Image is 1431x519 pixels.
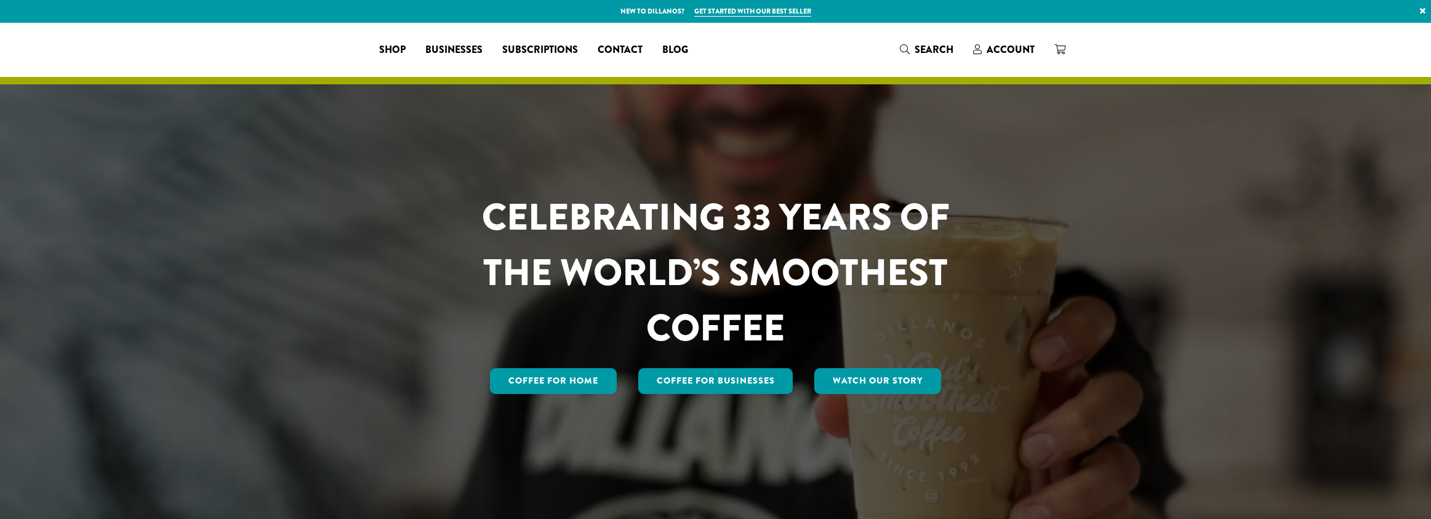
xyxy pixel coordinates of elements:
a: Search [890,39,963,60]
span: Businesses [425,42,483,58]
span: Search [915,42,953,57]
a: Get started with our best seller [694,6,811,17]
span: Blog [662,42,688,58]
span: Subscriptions [502,42,578,58]
a: Watch Our Story [814,368,941,394]
span: Account [987,42,1035,57]
span: Contact [598,42,643,58]
a: Coffee For Businesses [638,368,793,394]
a: Shop [369,40,415,60]
span: Shop [379,42,406,58]
a: Coffee for Home [490,368,617,394]
h1: CELEBRATING 33 YEARS OF THE WORLD’S SMOOTHEST COFFEE [446,190,986,356]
